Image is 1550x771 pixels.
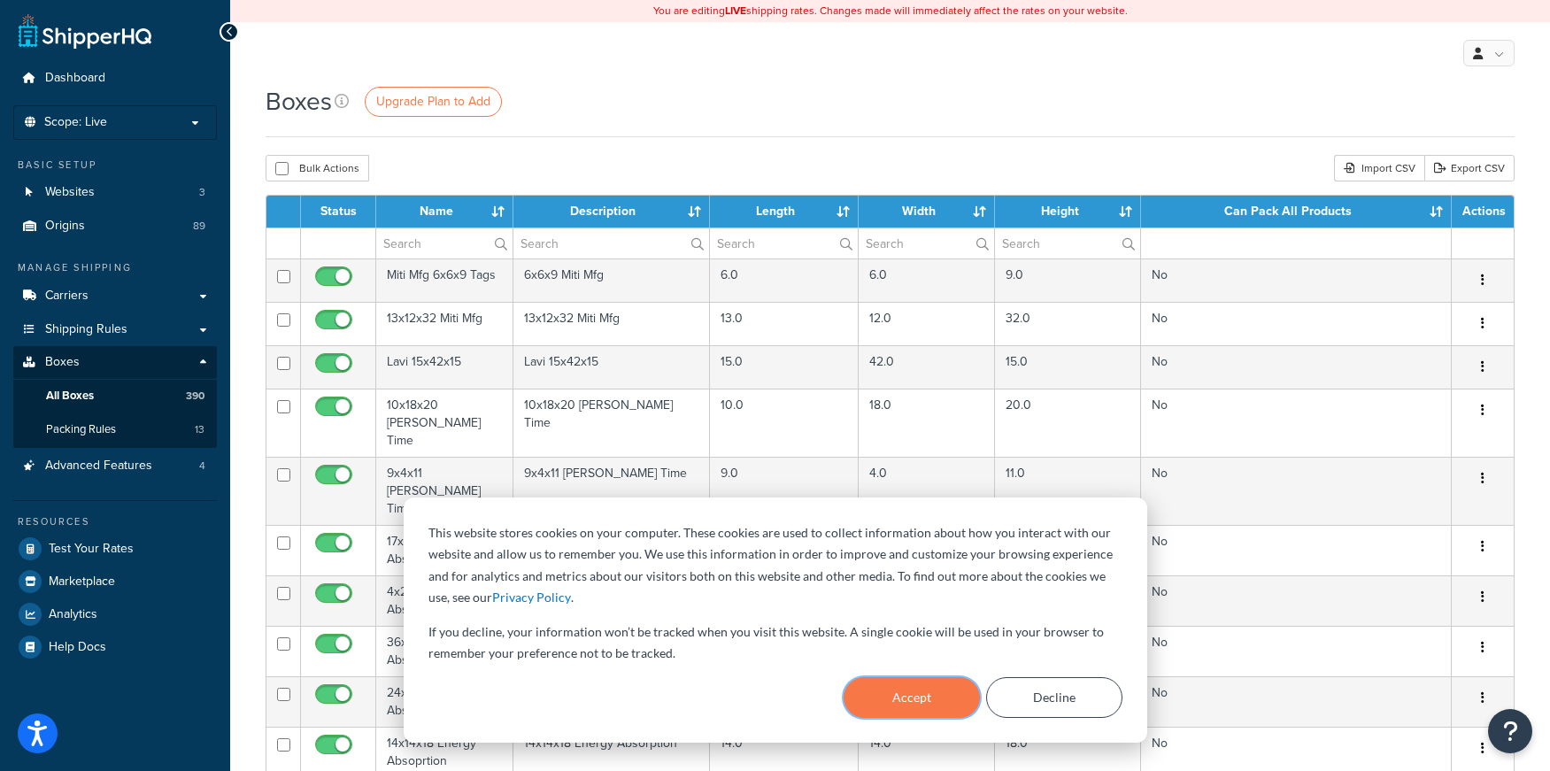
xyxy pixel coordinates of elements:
[13,413,217,446] li: Packing Rules
[49,574,115,590] span: Marketplace
[376,575,513,626] td: 4x20x20 Energy Absorption
[513,258,710,302] td: 6x6x9 Miti Mfg
[376,92,490,111] span: Upgrade Plan to Add
[513,302,710,345] td: 13x12x32 Miti Mfg
[1488,709,1532,753] button: Open Resource Center
[844,677,980,718] button: Accept
[710,345,859,389] td: 15.0
[13,210,217,243] a: Origins 89
[513,389,710,457] td: 10x18x20 [PERSON_NAME] Time
[301,196,376,227] th: Status
[376,626,513,676] td: 36x16x16 Energy Absorption
[46,422,116,437] span: Packing Rules
[710,389,859,457] td: 10.0
[376,389,513,457] td: 10x18x20 [PERSON_NAME] Time
[995,196,1141,227] th: Height : activate to sort column ascending
[199,459,205,474] span: 4
[13,598,217,630] a: Analytics
[513,345,710,389] td: Lavi 15x42x15
[710,258,859,302] td: 6.0
[376,457,513,525] td: 9x4x11 [PERSON_NAME] Time
[995,457,1141,525] td: 11.0
[428,522,1122,609] p: This website stores cookies on your computer. These cookies are used to collect information about...
[44,115,107,130] span: Scope: Live
[710,228,858,258] input: Search
[46,389,94,404] span: All Boxes
[376,228,513,258] input: Search
[859,258,996,302] td: 6.0
[13,62,217,95] li: Dashboard
[710,457,859,525] td: 9.0
[995,258,1141,302] td: 9.0
[13,346,217,447] li: Boxes
[13,380,217,412] li: All Boxes
[49,640,106,655] span: Help Docs
[186,389,204,404] span: 390
[45,219,85,234] span: Origins
[376,676,513,727] td: 24x18x18 Energy Absorption
[1141,196,1452,227] th: Can Pack All Products : activate to sort column ascending
[995,389,1141,457] td: 20.0
[1141,389,1452,457] td: No
[13,176,217,209] a: Websites 3
[19,13,151,49] a: ShipperHQ Home
[13,514,217,529] div: Resources
[995,228,1140,258] input: Search
[13,210,217,243] li: Origins
[710,196,859,227] th: Length : activate to sort column ascending
[376,196,513,227] th: Name : activate to sort column ascending
[376,525,513,575] td: 17x9x48 Energy Absorption
[376,302,513,345] td: 13x12x32 Miti Mfg
[49,542,134,557] span: Test Your Rates
[13,413,217,446] a: Packing Rules 13
[492,587,571,609] a: Privacy Policy
[195,422,204,437] span: 13
[45,322,127,337] span: Shipping Rules
[45,71,105,86] span: Dashboard
[45,185,95,200] span: Websites
[1141,626,1452,676] td: No
[45,289,89,304] span: Carriers
[513,228,709,258] input: Search
[13,280,217,312] a: Carriers
[13,450,217,482] li: Advanced Features
[13,631,217,663] a: Help Docs
[13,380,217,412] a: All Boxes 390
[859,345,996,389] td: 42.0
[13,176,217,209] li: Websites
[13,346,217,379] a: Boxes
[365,87,502,117] a: Upgrade Plan to Add
[1141,676,1452,727] td: No
[1141,345,1452,389] td: No
[404,497,1147,743] div: Cookie banner
[49,607,97,622] span: Analytics
[13,158,217,173] div: Basic Setup
[859,228,995,258] input: Search
[13,566,217,598] a: Marketplace
[13,313,217,346] a: Shipping Rules
[376,345,513,389] td: Lavi 15x42x15
[859,457,996,525] td: 4.0
[995,345,1141,389] td: 15.0
[1141,258,1452,302] td: No
[266,155,369,181] button: Bulk Actions
[986,677,1122,718] button: Decline
[428,621,1122,665] p: If you decline, your information won’t be tracked when you visit this website. A single cookie wi...
[45,459,152,474] span: Advanced Features
[1141,575,1452,626] td: No
[266,84,332,119] h1: Boxes
[13,533,217,565] a: Test Your Rates
[193,219,205,234] span: 89
[710,302,859,345] td: 13.0
[859,389,996,457] td: 18.0
[1452,196,1514,227] th: Actions
[1424,155,1515,181] a: Export CSV
[859,302,996,345] td: 12.0
[513,457,710,525] td: 9x4x11 [PERSON_NAME] Time
[995,302,1141,345] td: 32.0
